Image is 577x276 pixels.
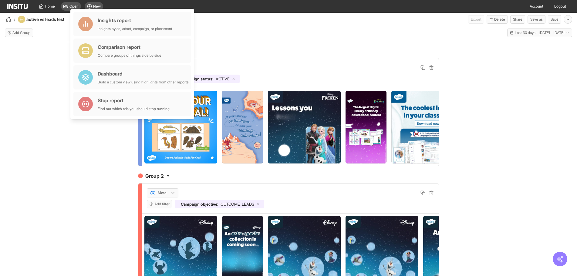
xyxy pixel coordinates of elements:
span: New [93,4,101,9]
button: / [5,16,15,23]
div: active vs leads test [18,16,74,23]
div: Build a custom view using highlights from other reports [98,80,189,85]
h4: active vs leads test [26,16,74,22]
button: Delete [487,15,508,24]
span: Can currently only export from Insights reports. [468,15,484,24]
span: Campaign status : [181,76,213,81]
span: Campaign objective : [181,202,218,207]
div: Stop report [98,97,170,104]
div: Dashboard [98,70,189,77]
div: Insights report [98,17,172,24]
button: Save as [528,15,545,24]
img: airhjwoauwtqozezfmzq [391,91,464,163]
div: Compare groups of things side by side [98,53,161,58]
div: Insights by ad, adset, campaign, or placement [98,26,172,31]
img: s3f8zmsffojcqsp4wfmq [144,91,217,163]
button: Add filter [147,200,172,208]
div: Comparison report [98,43,161,51]
img: qzysb8q2fg16gbeyfpsx [222,91,263,163]
span: ACTIVE [216,76,230,81]
h4: Group 1 [138,47,439,54]
img: Logo [7,4,28,9]
span: Last 30 days - [DATE] - [DATE] [515,30,565,35]
h4: Group 2 [138,172,439,180]
button: Export [468,15,484,24]
button: Last 30 days - [DATE] - [DATE] [507,29,572,37]
span: Open [69,4,79,9]
div: Campaign status:ACTIVE [175,75,240,83]
button: Add Group [5,29,33,37]
button: Save [548,15,561,24]
span: Home [45,4,55,9]
div: Find out which ads you should stop running [98,106,170,111]
span: OUTCOME_LEADS [221,202,254,207]
span: / [14,16,15,22]
button: Share [510,15,525,24]
div: Campaign objective:OUTCOME_LEADS [175,200,264,208]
